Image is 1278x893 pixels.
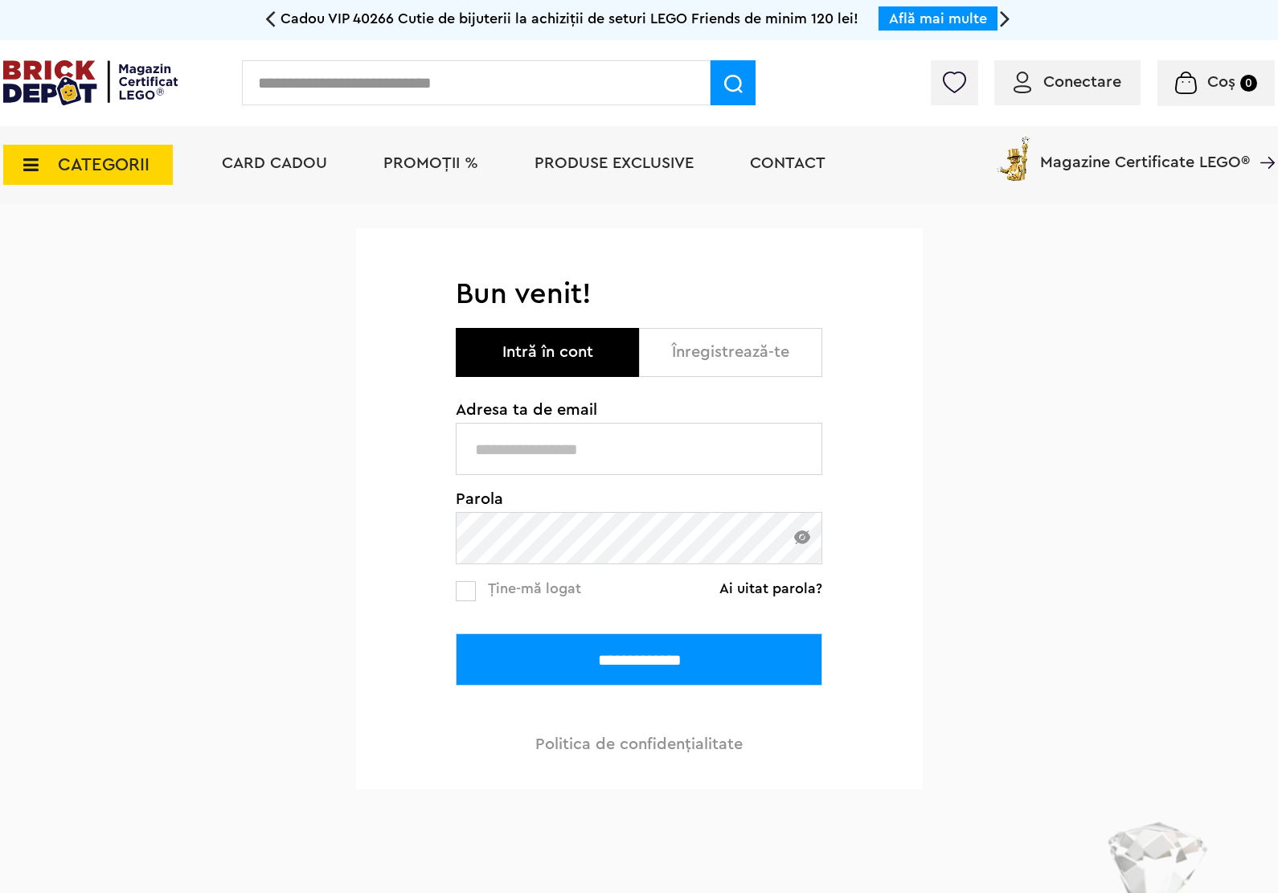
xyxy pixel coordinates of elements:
button: Intră în cont [456,328,639,377]
a: Contact [750,155,825,171]
span: CATEGORII [58,156,150,174]
a: Produse exclusive [535,155,694,171]
span: Conectare [1043,74,1121,90]
a: PROMOȚII % [383,155,478,171]
a: Află mai multe [889,11,987,26]
a: Conectare [1014,74,1121,90]
a: Card Cadou [222,155,327,171]
a: Ai uitat parola? [719,580,822,596]
a: Magazine Certificate LEGO® [1250,133,1275,150]
span: Magazine Certificate LEGO® [1040,133,1250,170]
span: Adresa ta de email [456,402,822,418]
span: Cadou VIP 40266 Cutie de bijuterii la achiziții de seturi LEGO Friends de minim 120 lei! [281,11,858,26]
a: Politica de confidenţialitate [535,736,743,752]
small: 0 [1240,75,1257,92]
h1: Bun venit! [456,277,822,312]
span: Parola [456,491,822,507]
span: Ține-mă logat [488,581,581,596]
button: Înregistrează-te [639,328,822,377]
span: Coș [1207,74,1235,90]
